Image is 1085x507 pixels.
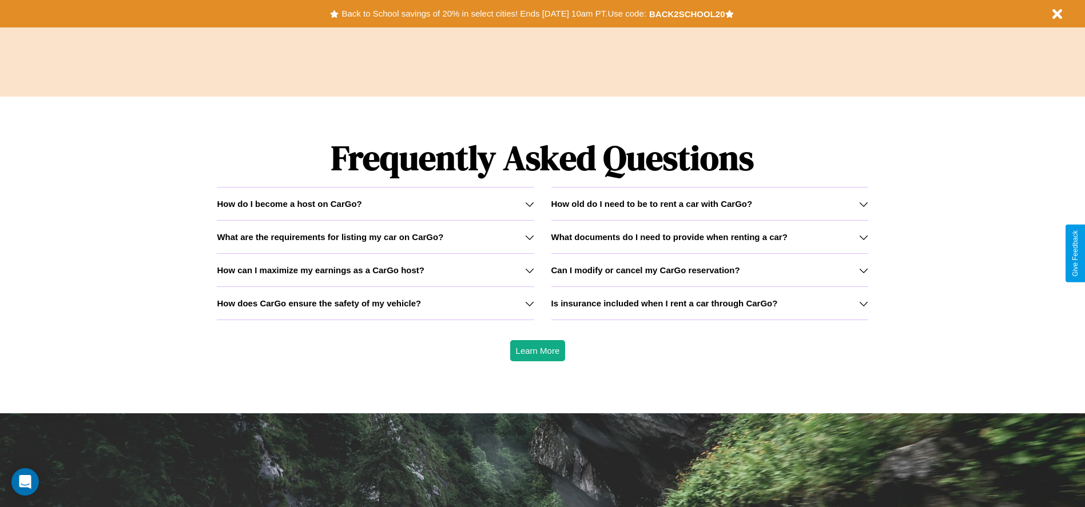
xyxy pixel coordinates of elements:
[11,468,39,496] div: Open Intercom Messenger
[551,199,753,209] h3: How old do I need to be to rent a car with CarGo?
[217,232,443,242] h3: What are the requirements for listing my car on CarGo?
[217,298,421,308] h3: How does CarGo ensure the safety of my vehicle?
[217,199,361,209] h3: How do I become a host on CarGo?
[217,129,868,187] h1: Frequently Asked Questions
[1071,230,1079,277] div: Give Feedback
[551,232,788,242] h3: What documents do I need to provide when renting a car?
[339,6,649,22] button: Back to School savings of 20% in select cities! Ends [DATE] 10am PT.Use code:
[551,265,740,275] h3: Can I modify or cancel my CarGo reservation?
[217,265,424,275] h3: How can I maximize my earnings as a CarGo host?
[510,340,566,361] button: Learn More
[551,298,778,308] h3: Is insurance included when I rent a car through CarGo?
[649,9,725,19] b: BACK2SCHOOL20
